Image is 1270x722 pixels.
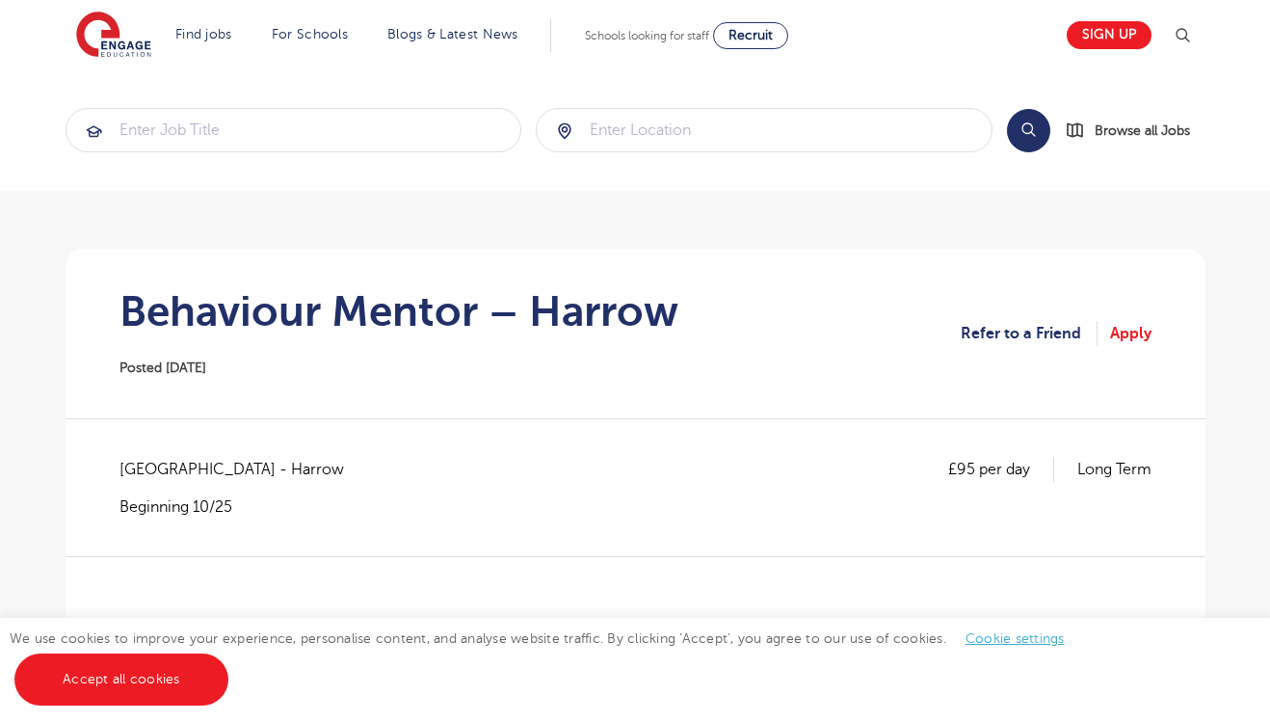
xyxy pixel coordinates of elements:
[175,27,232,41] a: Find jobs
[119,614,1151,647] h2: Behaviour Mentor needed in [GEOGRAPHIC_DATA]
[66,108,522,152] div: Submit
[66,109,521,151] input: Submit
[1067,21,1151,49] a: Sign up
[387,27,518,41] a: Blogs & Latest News
[536,108,992,152] div: Submit
[585,29,709,42] span: Schools looking for staff
[948,457,1054,482] p: £95 per day
[1095,120,1190,142] span: Browse all Jobs
[966,631,1065,646] a: Cookie settings
[119,287,678,335] h1: Behaviour Mentor – Harrow
[119,496,363,518] p: Beginning 10/25
[1110,321,1151,346] a: Apply
[1077,457,1151,482] p: Long Term
[728,28,773,42] span: Recruit
[961,321,1098,346] a: Refer to a Friend
[1066,120,1205,142] a: Browse all Jobs
[713,22,788,49] a: Recruit
[272,27,348,41] a: For Schools
[76,12,151,60] img: Engage Education
[14,654,228,706] a: Accept all cookies
[1007,109,1050,152] button: Search
[119,457,363,482] span: [GEOGRAPHIC_DATA] - Harrow
[119,361,206,375] span: Posted [DATE]
[10,631,1084,686] span: We use cookies to improve your experience, personalise content, and analyse website traffic. By c...
[537,109,992,151] input: Submit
